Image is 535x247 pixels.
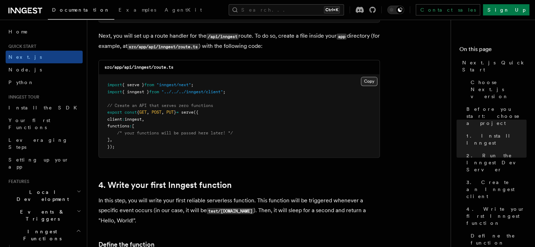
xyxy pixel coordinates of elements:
[125,117,142,122] span: inngest
[122,117,125,122] span: :
[174,110,176,115] span: }
[122,82,144,87] span: { serve }
[127,44,199,50] code: src/app/api/inngest/route.ts
[462,59,527,73] span: Next.js Quick Start
[110,137,112,142] span: ,
[52,7,110,13] span: Documentation
[471,232,527,246] span: Define the function
[8,105,81,110] span: Install the SDK
[8,118,50,130] span: Your first Functions
[161,110,164,115] span: ,
[160,2,206,19] a: AgentKit
[6,76,83,89] a: Python
[229,4,344,15] button: Search...Ctrl+K
[8,54,42,60] span: Next.js
[8,157,69,170] span: Setting up your app
[6,205,83,225] button: Events & Triggers
[464,176,527,203] a: 3. Create an Inngest client
[166,110,174,115] span: PUT
[6,101,83,114] a: Install the SDK
[161,89,223,94] span: "../../../inngest/client"
[104,65,173,70] code: src/app/api/inngest/route.ts
[142,117,144,122] span: ,
[119,7,156,13] span: Examples
[144,82,154,87] span: from
[98,196,380,226] p: In this step, you will write your first reliable serverless function. This function will be trigg...
[149,89,159,94] span: from
[206,33,238,39] code: /api/inngest
[387,6,404,14] button: Toggle dark mode
[223,89,225,94] span: ;
[98,31,380,51] p: Next, you will set up a route handler for the route. To do so, create a file inside your director...
[324,6,340,13] kbd: Ctrl+K
[107,89,122,94] span: import
[107,110,122,115] span: export
[114,2,160,19] a: Examples
[8,28,28,35] span: Home
[48,2,114,20] a: Documentation
[6,153,83,173] a: Setting up your app
[466,152,527,173] span: 2. Run the Inngest Dev Server
[6,44,36,49] span: Quick start
[147,110,149,115] span: ,
[129,123,132,128] span: :
[6,186,83,205] button: Local Development
[416,4,480,15] a: Contact sales
[6,228,76,242] span: Inngest Functions
[6,225,83,245] button: Inngest Functions
[464,103,527,129] a: Before you start: choose a project
[464,129,527,149] a: 1. Install Inngest
[137,110,139,115] span: {
[107,117,122,122] span: client
[8,80,34,85] span: Python
[466,132,527,146] span: 1. Install Inngest
[176,110,179,115] span: =
[125,110,137,115] span: const
[165,7,202,13] span: AgentKit
[8,137,68,150] span: Leveraging Steps
[6,51,83,63] a: Next.js
[139,110,147,115] span: GET
[466,179,527,200] span: 3. Create an Inngest client
[107,144,115,149] span: });
[459,45,527,56] h4: On this page
[152,110,161,115] span: POST
[107,103,213,108] span: // Create an API that serves zero functions
[337,33,346,39] code: app
[459,56,527,76] a: Next.js Quick Start
[468,76,527,103] a: Choose Next.js version
[6,179,29,184] span: Features
[207,208,254,214] code: test/[DOMAIN_NAME]
[6,94,39,100] span: Inngest tour
[6,25,83,38] a: Home
[466,205,527,227] span: 4. Write your first Inngest function
[117,131,233,135] span: /* your functions will be passed here later! */
[157,82,191,87] span: "inngest/next"
[181,110,193,115] span: serve
[8,67,42,72] span: Node.js
[98,180,232,190] a: 4. Write your first Inngest function
[193,110,198,115] span: ({
[466,106,527,127] span: Before you start: choose a project
[361,77,377,86] button: Copy
[464,149,527,176] a: 2. Run the Inngest Dev Server
[122,89,149,94] span: { inngest }
[483,4,529,15] a: Sign Up
[6,134,83,153] a: Leveraging Steps
[471,79,527,100] span: Choose Next.js version
[191,82,193,87] span: ;
[107,82,122,87] span: import
[6,189,77,203] span: Local Development
[132,123,134,128] span: [
[464,203,527,229] a: 4. Write your first Inngest function
[6,208,77,222] span: Events & Triggers
[107,137,110,142] span: ]
[6,63,83,76] a: Node.js
[107,123,129,128] span: functions
[6,114,83,134] a: Your first Functions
